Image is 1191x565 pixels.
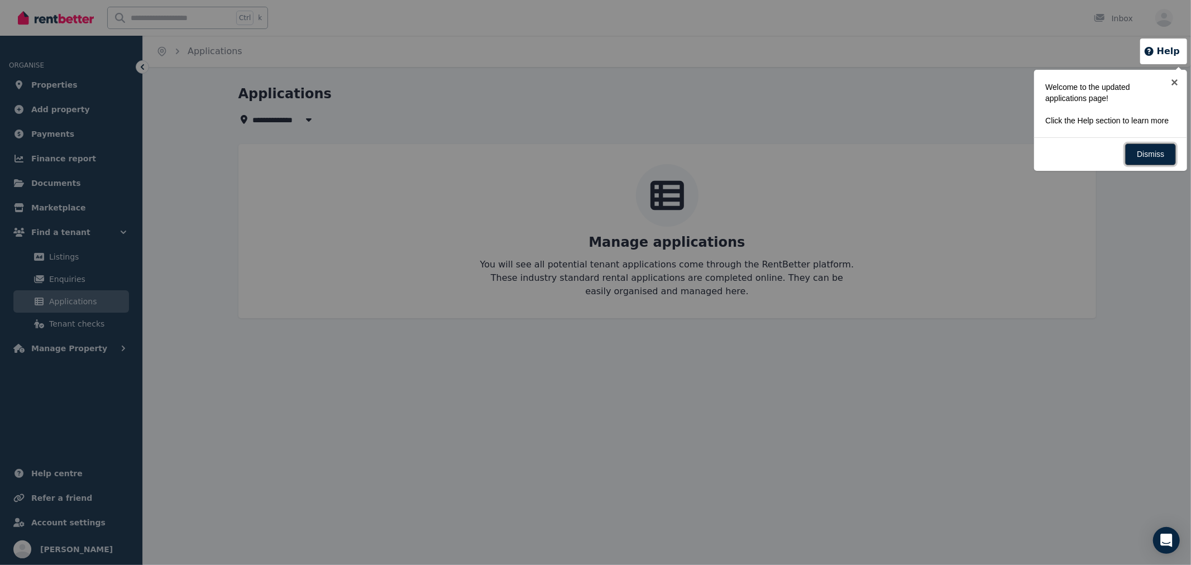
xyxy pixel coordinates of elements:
button: Help [1144,45,1180,58]
p: Welcome to the updated applications page! [1045,82,1169,104]
a: Dismiss [1125,143,1176,165]
div: Open Intercom Messenger [1153,527,1180,554]
a: × [1162,70,1187,95]
p: Click the Help section to learn more [1045,115,1169,126]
